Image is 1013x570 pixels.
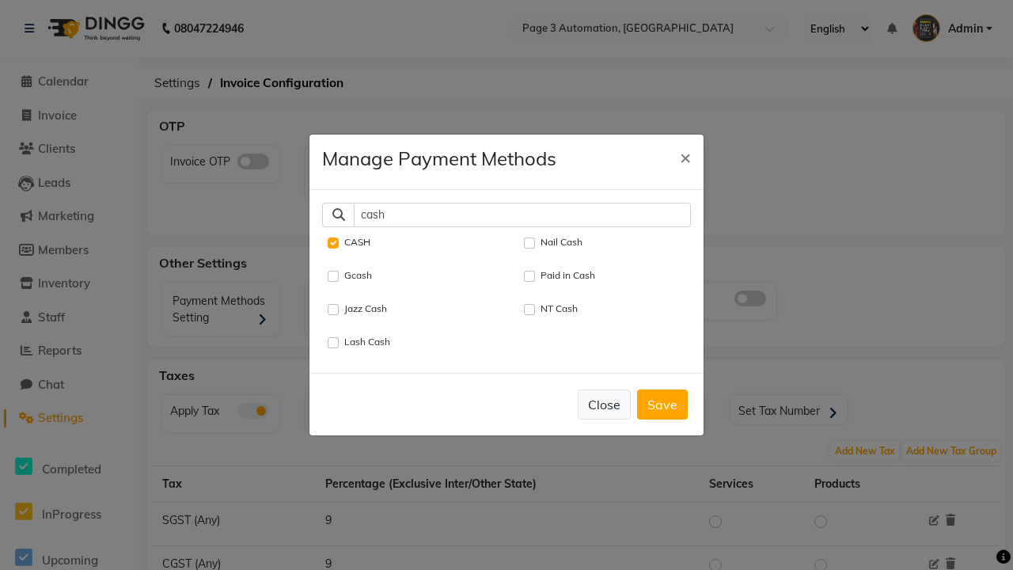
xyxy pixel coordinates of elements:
[354,203,691,227] input: Search Payment Mode...
[541,302,578,316] label: NT Cash
[344,235,370,249] label: CASH
[322,147,556,170] h4: Manage Payment Methods
[344,268,372,283] label: Gcash
[667,135,704,179] button: ×
[637,389,688,420] button: Save
[578,389,631,420] button: Close
[344,302,387,316] label: Jazz Cash
[541,235,582,249] label: Nail Cash
[680,145,691,169] span: ×
[344,335,390,349] label: Lash Cash
[541,268,595,283] label: Paid in Cash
